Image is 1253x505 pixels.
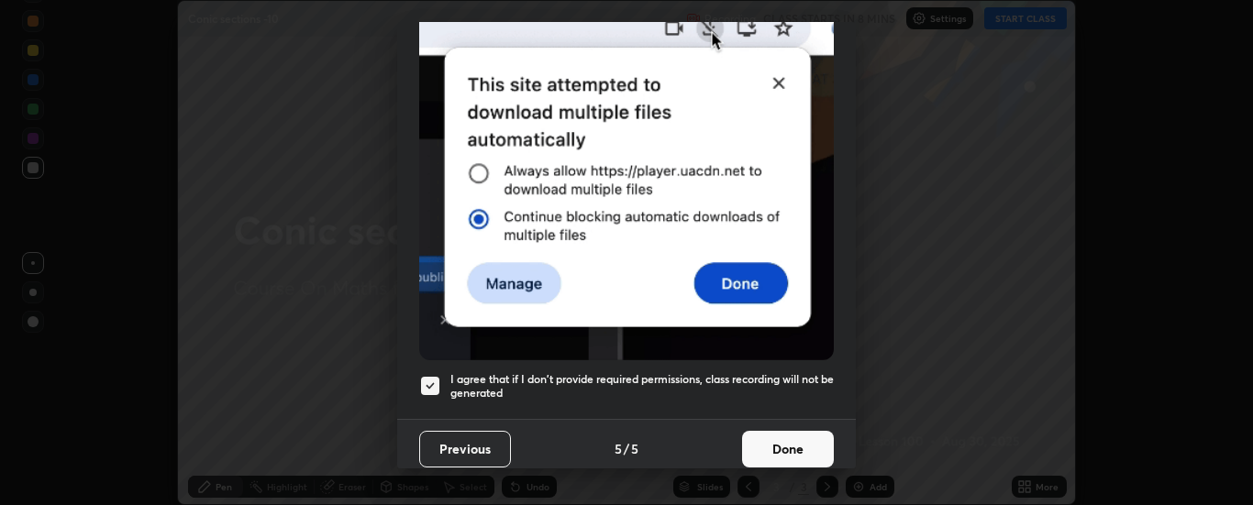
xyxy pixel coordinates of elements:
[419,431,511,467] button: Previous
[624,439,629,458] h4: /
[615,439,622,458] h4: 5
[742,431,834,467] button: Done
[450,372,834,401] h5: I agree that if I don't provide required permissions, class recording will not be generated
[631,439,638,458] h4: 5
